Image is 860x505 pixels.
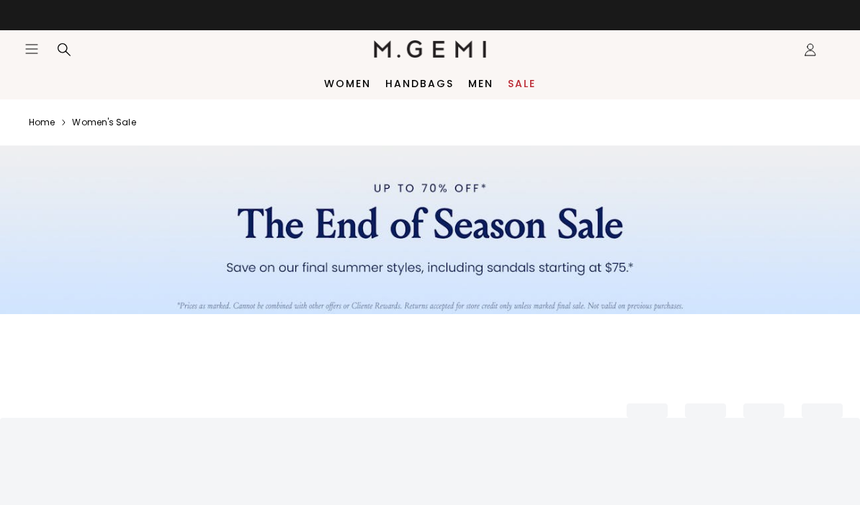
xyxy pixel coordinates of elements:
a: Women [324,78,371,89]
a: Home [29,117,55,128]
a: Sale [508,78,536,89]
a: Men [468,78,493,89]
img: M.Gemi [374,40,487,58]
a: Women's sale [72,117,135,128]
button: Open site menu [24,42,39,56]
a: Handbags [385,78,454,89]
